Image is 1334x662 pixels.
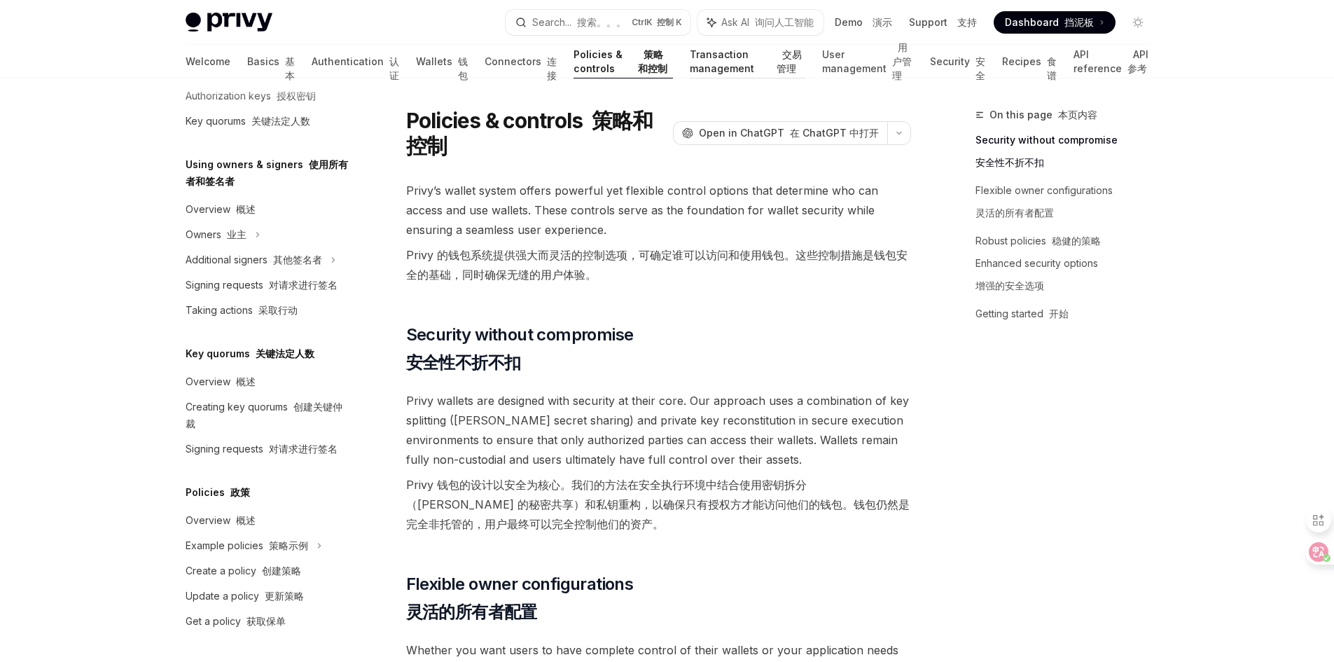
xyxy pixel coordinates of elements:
[236,375,256,387] font: 概述
[697,10,824,35] button: Ask AI 询问人工智能
[822,45,913,78] a: User management 用户管理
[186,45,230,78] a: Welcome
[406,248,908,282] font: Privy 的钱包系统提供强大而灵活的控制选项，可确定谁可以访问和使用钱包。这些控制措施是钱包安全的基础，同时确保无缝的用户体验。
[975,55,985,81] font: 安全
[909,15,977,29] a: Support 支持
[975,129,1160,179] a: Security without compromise安全性不折不扣
[638,48,667,74] font: 策略和控制
[975,252,1160,303] a: Enhanced security options增强的安全选项
[247,45,295,78] a: Basics 基本
[174,109,354,134] a: Key quorums 关键法定人数
[174,436,354,462] a: Signing requests 对请求进行签名
[174,273,354,298] a: Signing requests 对请求进行签名
[186,563,301,579] div: Create a policy
[174,369,354,394] a: Overview 概述
[174,197,354,222] a: Overview 概述
[236,203,256,215] font: 概述
[975,280,1044,291] font: 增强的安全选项
[547,55,557,81] font: 连接
[975,156,1044,168] font: 安全性不折不扣
[1127,11,1149,34] button: Toggle dark mode
[458,55,468,81] font: 钱包
[236,514,256,526] font: 概述
[186,226,246,243] div: Owners
[975,207,1054,219] font: 灵活的所有者配置
[1005,15,1094,29] span: Dashboard
[285,55,295,81] font: 基本
[174,394,354,436] a: Creating key quorums 创建关键仲裁
[186,537,308,554] div: Example policies
[632,17,682,28] span: Ctrl K
[892,41,912,81] font: 用户管理
[406,352,521,373] font: 安全性不折不扣
[174,584,354,609] a: Update a policy 更新策略
[755,16,814,28] font: 询问人工智能
[174,508,354,533] a: Overview 概述
[1127,48,1148,74] font: API 参考
[485,45,557,78] a: Connectors 连接
[246,615,286,627] font: 获取保单
[227,228,246,240] font: 业主
[406,391,911,539] span: Privy wallets are designed with security at their core. Our approach uses a combination of key sp...
[574,45,674,78] a: Policies & controls 策略和控制
[186,588,304,605] div: Update a policy
[186,399,345,432] div: Creating key quorums
[721,15,814,29] span: Ask AI
[406,108,667,158] h1: Policies & controls
[256,347,314,359] font: 关键法定人数
[186,302,298,319] div: Taking actions
[957,16,977,28] font: 支持
[251,115,310,127] font: 关键法定人数
[269,539,308,551] font: 策略示例
[186,345,314,362] h5: Key quorums
[389,55,399,81] font: 认证
[406,602,537,622] font: 灵活的所有者配置
[790,127,879,139] font: 在 ChatGPT 中打开
[269,279,338,291] font: 对请求进行签名
[930,45,985,78] a: Security 安全
[406,108,653,158] font: 策略和控制
[186,251,322,268] div: Additional signers
[506,10,690,35] button: Search... 搜索。。。CtrlK 控制 K
[416,45,468,78] a: Wallets 钱包
[994,11,1116,34] a: Dashboard 挡泥板
[258,304,298,316] font: 采取行动
[406,324,634,380] span: Security without compromise
[1049,308,1069,319] font: 开始
[673,121,887,145] button: Open in ChatGPT 在 ChatGPT 中打开
[690,45,805,78] a: Transaction management 交易管理
[186,156,354,190] h5: Using owners & signers
[186,277,338,294] div: Signing requests
[186,13,272,32] img: light logo
[777,48,802,74] font: 交易管理
[989,106,1097,123] span: On this page
[1052,235,1101,247] font: 稳健的策略
[406,573,634,629] span: Flexible owner configurations
[186,441,338,457] div: Signing requests
[265,590,304,602] font: 更新策略
[273,254,322,266] font: 其他签名者
[406,478,910,531] font: Privy 钱包的设计以安全为核心。我们的方法在安全执行环境中结合使用密钥拆分（[PERSON_NAME] 的秘密共享）和私钥重构，以确保只有授权方才能访问他们的钱包。钱包仍然是完全非托管的，用...
[186,512,256,529] div: Overview
[186,484,250,501] h5: Policies
[975,179,1160,230] a: Flexible owner configurations灵活的所有者配置
[835,15,892,29] a: Demo 演示
[1047,55,1057,81] font: 食谱
[269,443,338,455] font: 对请求进行签名
[174,298,354,323] a: Taking actions 采取行动
[1058,109,1097,120] font: 本页内容
[174,558,354,584] a: Create a policy 创建策略
[1074,45,1149,78] a: API reference API 参考
[975,230,1160,252] a: Robust policies 稳健的策略
[657,17,682,27] font: 控制 K
[230,486,250,498] font: 政策
[577,16,626,28] font: 搜索。。。
[174,609,354,634] a: Get a policy 获取保单
[532,14,626,31] div: Search...
[186,113,310,130] div: Key quorums
[186,373,256,390] div: Overview
[699,126,879,140] span: Open in ChatGPT
[186,158,348,187] font: 使用所有者和签名者
[1064,16,1094,28] font: 挡泥板
[312,45,399,78] a: Authentication 认证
